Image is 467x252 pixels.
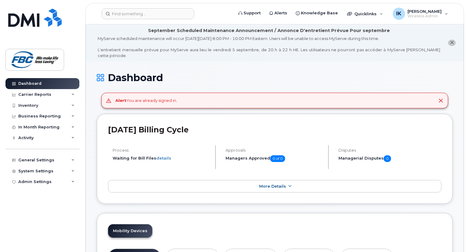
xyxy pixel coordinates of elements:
span: 0 of 0 [270,155,285,162]
h4: Approvals [226,148,323,153]
a: details [156,156,171,160]
button: close notification [448,40,456,46]
h5: Managers Approved [226,155,323,162]
li: Waiting for Bill Files [113,155,210,161]
a: Mobility Devices [108,224,152,238]
h4: Process [113,148,210,153]
div: September Scheduled Maintenance Announcement / Annonce D'entretient Prévue Pour septembre [148,27,390,34]
span: 0 [384,155,391,162]
h2: [DATE] Billing Cycle [108,125,441,134]
strong: Alert [115,98,126,103]
div: You are already signed in. [115,98,177,103]
div: MyServe scheduled maintenance will occur [DATE][DATE] 8:00 PM - 10:00 PM Eastern. Users will be u... [98,36,440,58]
span: More Details [259,184,286,189]
h5: Managerial Disputes [338,155,441,162]
h1: Dashboard [97,72,453,83]
h4: Disputes [338,148,441,153]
